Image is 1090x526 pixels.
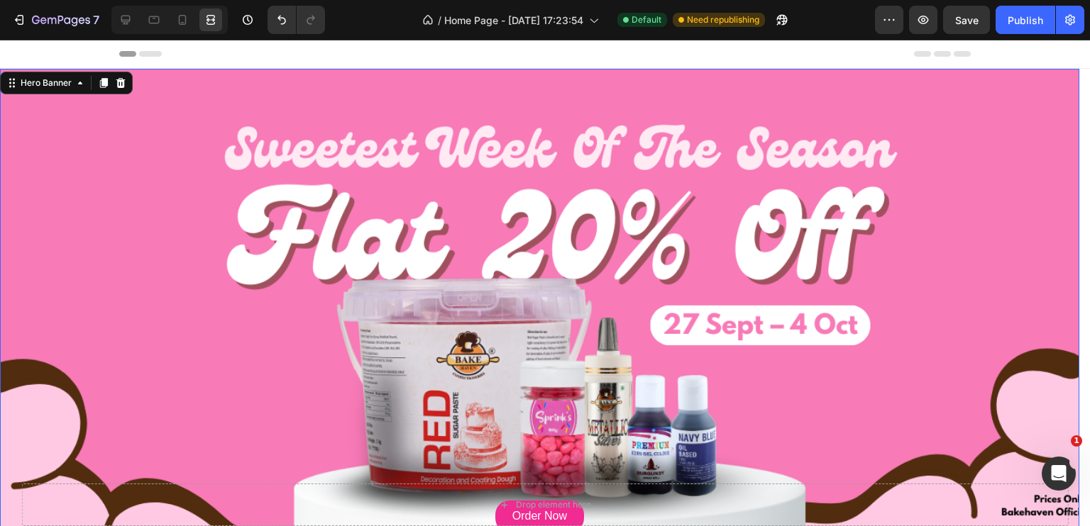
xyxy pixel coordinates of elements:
span: Default [632,13,661,26]
span: 1 [1071,435,1082,447]
iframe: Intercom live chat [1042,457,1076,491]
span: / [438,13,441,28]
span: Save [955,14,979,26]
button: Publish [996,6,1055,34]
div: Drop element here [516,459,591,471]
span: Home Page - [DATE] 17:23:54 [444,13,583,28]
div: Undo/Redo [268,6,325,34]
span: Need republishing [687,13,759,26]
button: 7 [6,6,106,34]
div: Hero Banner [18,37,75,50]
button: Save [943,6,990,34]
p: 7 [93,11,99,28]
div: Publish [1008,13,1043,28]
